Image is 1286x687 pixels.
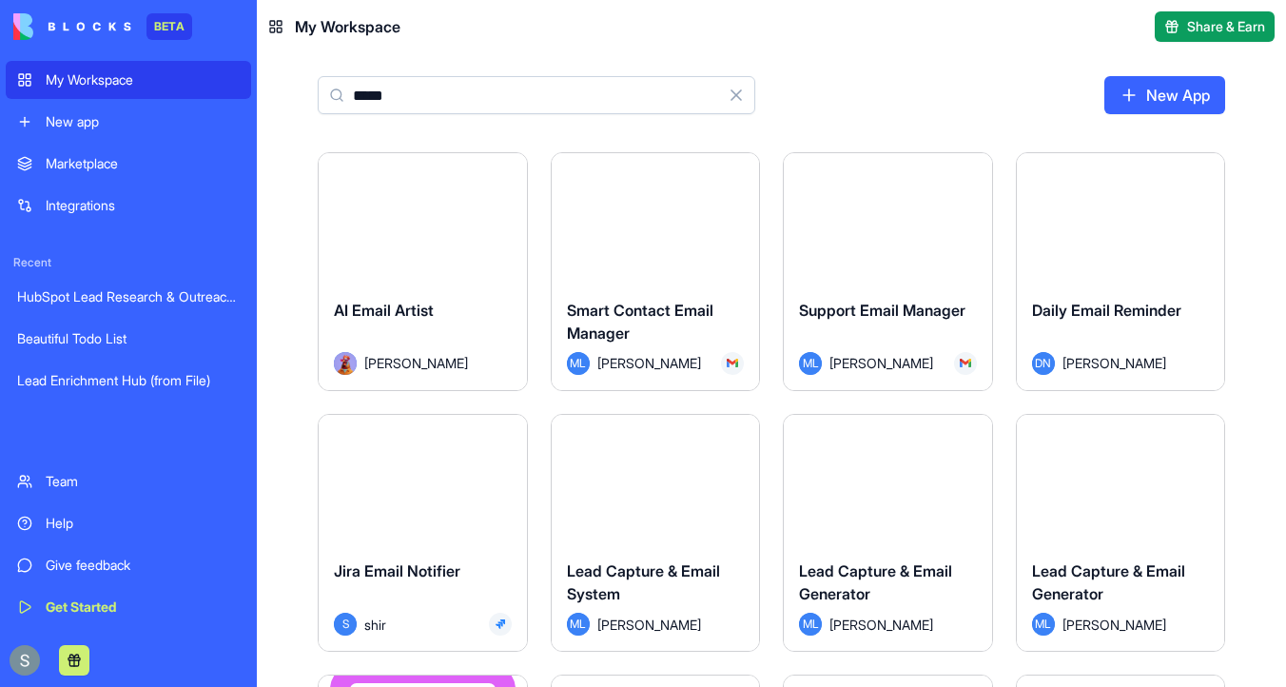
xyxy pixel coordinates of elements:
a: Beautiful Todo List [6,320,251,358]
a: Lead Enrichment Hub (from File) [6,362,251,400]
div: Team [46,472,240,491]
a: BETA [13,13,192,40]
a: Marketplace [6,145,251,183]
div: BETA [146,13,192,40]
span: DN [1032,352,1055,375]
a: Lead Capture & Email GeneratorML[PERSON_NAME] [1016,414,1226,653]
a: Get Started [6,588,251,626]
div: Give feedback [46,556,240,575]
a: My Workspace [6,61,251,99]
div: Integrations [46,196,240,215]
img: Avatar [334,352,357,375]
span: ML [567,613,590,636]
span: Share & Earn [1187,17,1265,36]
a: Lead Capture & Email GeneratorML[PERSON_NAME] [783,414,993,653]
span: S [334,613,357,636]
a: AI Email ArtistAvatar[PERSON_NAME] [318,152,528,391]
span: [PERSON_NAME] [597,353,701,373]
span: AI Email Artist [334,301,434,320]
a: Support Email ManagerML[PERSON_NAME] [783,152,993,391]
span: [PERSON_NAME] [829,353,933,373]
img: logo [13,13,131,40]
div: New app [46,112,240,131]
a: New app [6,103,251,141]
a: HubSpot Lead Research & Outreach Engine [6,278,251,316]
div: Lead Enrichment Hub (from File) [17,371,240,390]
span: [PERSON_NAME] [597,615,701,635]
span: shir [364,615,386,635]
span: Lead Capture & Email Generator [1032,561,1185,603]
span: [PERSON_NAME] [364,353,468,373]
span: ML [1032,613,1055,636]
span: Daily Email Reminder [1032,301,1181,320]
img: Jira_owykj3.svg [495,618,506,630]
button: Clear [717,76,755,114]
a: Smart Contact Email ManagerML[PERSON_NAME] [551,152,761,391]
div: Beautiful Todo List [17,329,240,348]
a: Daily Email ReminderDN[PERSON_NAME] [1016,152,1226,391]
a: Integrations [6,186,251,225]
span: Recent [6,255,251,270]
span: Lead Capture & Email Generator [799,561,952,603]
span: ML [567,352,590,375]
a: Team [6,462,251,501]
span: [PERSON_NAME] [1062,353,1166,373]
span: My Workspace [295,15,400,38]
button: Share & Earn [1155,11,1275,42]
img: Gmail_trouth.svg [727,358,738,369]
span: Lead Capture & Email System [567,561,720,603]
a: Help [6,504,251,542]
a: Lead Capture & Email SystemML[PERSON_NAME] [551,414,761,653]
div: Help [46,514,240,533]
a: Jira Email NotifierSshir [318,414,528,653]
img: Gmail_trouth.svg [960,358,971,369]
a: Give feedback [6,546,251,584]
div: My Workspace [46,70,240,89]
a: New App [1104,76,1225,114]
span: Jira Email Notifier [334,561,460,580]
span: Support Email Manager [799,301,965,320]
div: Marketplace [46,154,240,173]
span: ML [799,352,822,375]
span: [PERSON_NAME] [829,615,933,635]
span: [PERSON_NAME] [1062,615,1166,635]
span: ML [799,613,822,636]
div: HubSpot Lead Research & Outreach Engine [17,287,240,306]
span: Smart Contact Email Manager [567,301,713,343]
div: Get Started [46,598,240,617]
img: ACg8ocKnDTHbS00rqwWSHQfXf8ia04QnQtz5EDX_Ef5UNrjqV-k=s96-c [10,645,40,676]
